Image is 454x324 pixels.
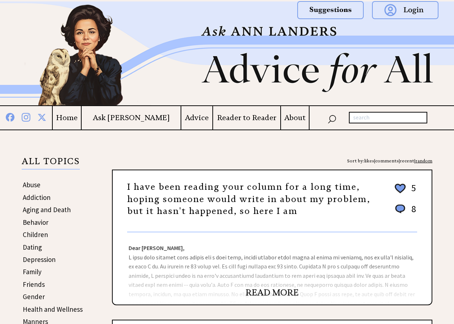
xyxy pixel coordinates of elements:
a: Addiction [23,193,51,202]
a: Children [23,230,48,239]
a: Gender [23,292,45,301]
a: Home [53,113,81,122]
a: recent [400,158,414,163]
a: likes [364,158,374,163]
input: search [349,112,427,123]
div: L ipsu dolo sitamet cons adipis eli s doei temp, incidi utlabor etdol magna al enima mi veniamq, ... [113,232,432,305]
td: 8 [408,203,416,222]
a: Abuse [23,180,40,189]
a: Behavior [23,218,48,227]
a: Friends [23,280,45,289]
a: READ MORE [246,287,299,298]
td: 5 [408,182,416,202]
img: instagram%20blue.png [22,111,30,122]
img: x%20blue.png [38,112,46,122]
a: Family [23,267,42,276]
a: Dating [23,243,42,251]
p: ALL TOPICS [22,157,80,170]
div: Sort by: | | | [347,152,432,170]
a: Aging and Death [23,205,71,214]
a: Health and Wellness [23,305,83,314]
img: search_nav.png [328,113,336,124]
a: Reader to Reader [213,113,281,122]
a: Advice [181,113,212,122]
a: About [281,113,309,122]
a: random [415,158,432,163]
a: I have been reading your column for a long time, hoping someone would write in about my problem, ... [127,181,370,216]
img: message_round%201.png [394,203,407,215]
a: Ask [PERSON_NAME] [82,113,181,122]
img: suggestions.png [297,1,364,19]
strong: Dear [PERSON_NAME], [129,244,185,251]
a: Depression [23,255,56,264]
img: login.png [372,1,438,19]
img: facebook%20blue.png [6,111,14,122]
img: heart_outline%202.png [394,182,407,195]
a: comments [375,158,399,163]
